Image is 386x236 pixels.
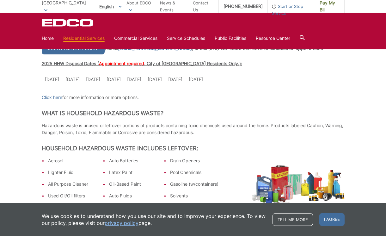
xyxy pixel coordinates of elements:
[48,192,96,199] li: Used Oil/Oil filters
[99,61,144,66] span: Appointment required
[42,213,266,227] p: We use cookies to understand how you use our site and to improve your experience. To view our pol...
[48,181,96,188] li: All Purpose Cleaner
[65,76,80,83] p: [DATE]
[109,181,157,188] li: Oil-Based Paint
[95,1,126,12] span: English
[215,35,246,42] a: Public Facilities
[124,73,144,86] td: [DATE]
[256,35,290,42] a: Resource Center
[186,73,206,86] td: [DATE]
[42,94,345,101] p: for more information or more options.
[42,122,345,136] p: Hazardous waste is unused or leftover portions of products containing toxic chemicals used around...
[107,76,121,83] p: [DATE]
[42,35,54,42] a: Home
[167,35,205,42] a: Service Schedules
[105,220,138,227] a: privacy policy
[42,145,345,152] h2: Household Hazardous Waste Includes Leftover:
[42,19,94,27] a: EDCD logo. Return to the homepage.
[42,73,62,86] td: [DATE]
[105,46,323,51] em: , email , or call (619) 287-5696 ext. 4270 to schedule an appointment.
[48,157,96,164] li: Aerosol
[42,61,242,66] span: 2025 HHW Disposal Dates ( . City of [GEOGRAPHIC_DATA] Residents Only.):
[42,94,62,101] a: Click here
[83,73,103,86] td: [DATE]
[114,35,157,42] a: Commercial Services
[252,165,345,206] img: hazardous-waste.png
[165,73,186,86] td: [DATE]
[170,192,218,199] li: Solvents
[42,110,345,117] h2: What is Household Hazardous Waste?
[109,169,157,176] li: Latex Paint
[63,35,105,42] a: Residential Services
[109,192,157,199] li: Auto Fluids
[144,73,165,86] td: [DATE]
[109,157,157,164] li: Auto Batteries
[170,181,218,188] li: Gasoline (w/containers)
[48,169,96,176] li: Lighter Fluid
[170,157,218,164] li: Drain Openers
[170,169,218,176] li: Pool Chemicals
